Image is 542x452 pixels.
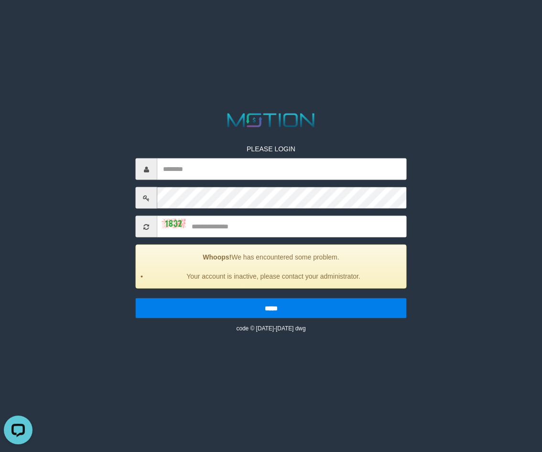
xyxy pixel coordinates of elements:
[136,245,407,289] div: We has encountered some problem.
[203,253,231,261] strong: Whoops!
[162,219,186,228] img: captcha
[136,144,407,154] p: PLEASE LOGIN
[224,111,318,130] img: MOTION_logo.png
[236,325,305,332] small: code © [DATE]-[DATE] dwg
[4,4,33,33] button: Open LiveChat chat widget
[148,271,399,281] li: Your account is inactive, please contact your administrator.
